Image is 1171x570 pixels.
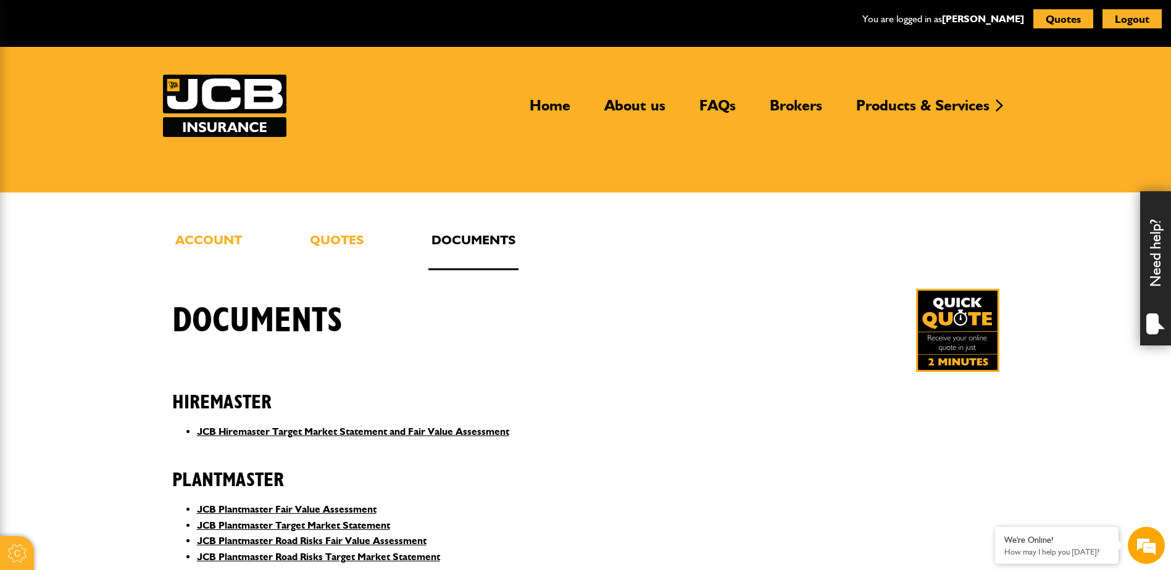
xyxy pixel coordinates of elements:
[163,75,286,137] a: JCB Insurance Services
[172,300,343,342] h1: Documents
[1004,547,1109,556] p: How may I help you today?
[690,96,745,125] a: FAQs
[1102,9,1162,28] button: Logout
[197,551,440,563] a: JCB Plantmaster Road Risks Target Market Statement
[197,503,377,515] a: JCB Plantmaster Fair Value Assessment
[761,96,831,125] a: Brokers
[595,96,675,125] a: About us
[307,229,367,270] a: Quotes
[428,229,519,270] a: Documents
[197,519,390,531] a: JCB Plantmaster Target Market Statement
[172,229,245,270] a: Account
[847,96,999,125] a: Products & Services
[862,11,1024,27] p: You are logged in as
[942,13,1024,25] a: [PERSON_NAME]
[1004,535,1109,545] div: We're Online!
[916,289,999,372] img: Quick Quote
[197,426,509,437] a: JCB Hiremaster Target Market Statement and Fair Value Assessment
[1140,191,1171,345] div: Need help?
[520,96,580,125] a: Home
[1033,9,1093,28] button: Quotes
[172,372,999,414] h2: Hiremaster
[197,535,427,547] a: JCB Plantmaster Road Risks Fair Value Assessment
[916,289,999,372] a: Get your insurance quote in just 2-minutes
[163,75,286,137] img: JCB Insurance Services logo
[172,450,999,492] h2: Plantmaster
